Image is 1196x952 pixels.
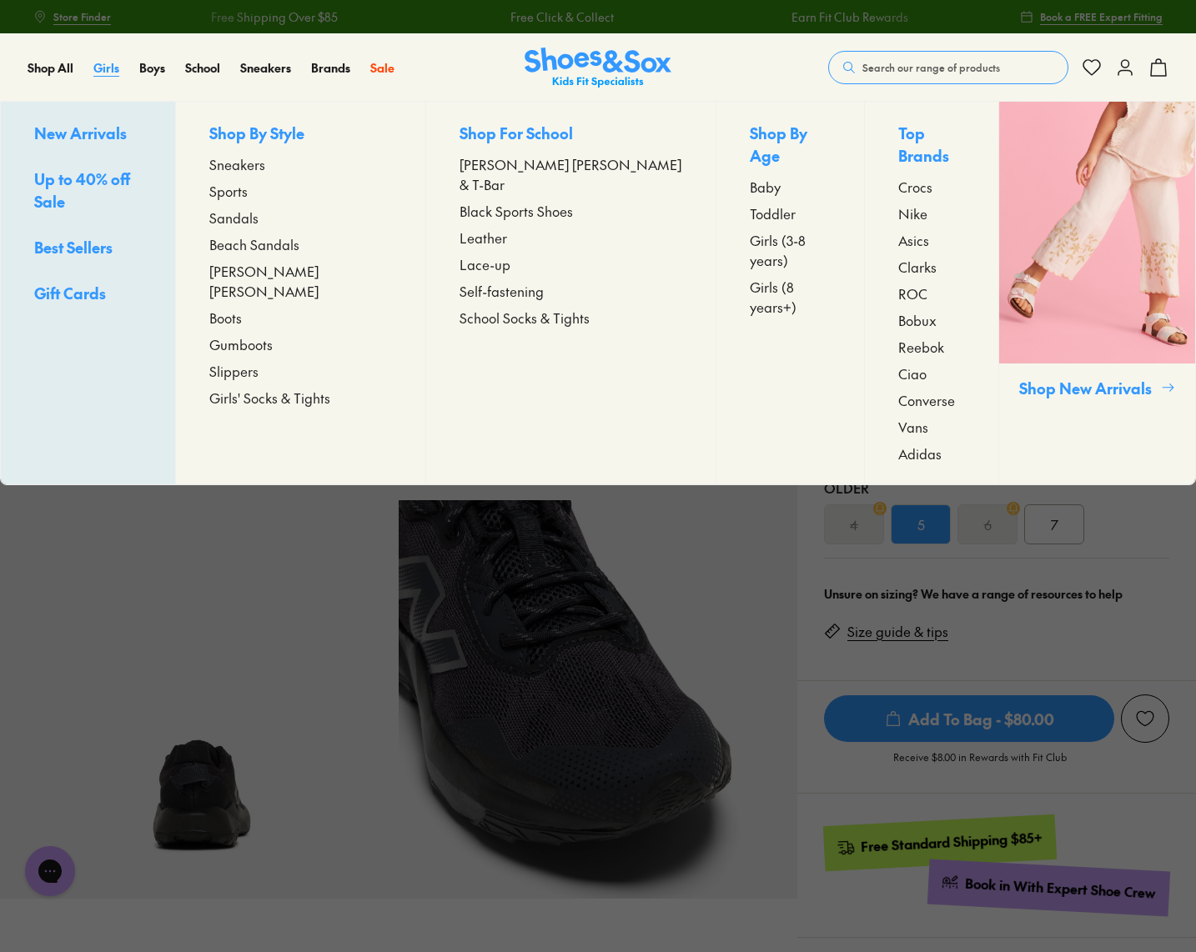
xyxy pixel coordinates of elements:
span: Boys [139,59,165,76]
span: School Socks & Tights [460,308,590,328]
a: Toddler [750,203,830,223]
a: Girls (3-8 years) [750,230,830,270]
a: Up to 40% off Sale [34,168,142,216]
span: 7 [1051,514,1058,534]
a: Sports [209,181,392,201]
span: Adidas [898,443,942,463]
div: Unsure on sizing? We have a range of resources to help [824,585,1169,603]
img: SNS_WEBASSETS_CollectionHero_Shop_Girls_1280x1600_1.png [999,102,1195,363]
span: Ciao [898,363,927,383]
span: Beach Sandals [209,234,299,254]
p: Shop For School [460,122,682,148]
span: [PERSON_NAME] [PERSON_NAME] & T-Bar [460,154,682,194]
a: Black Sports Shoes [460,201,682,221]
button: Add To Bag - $80.00 [824,694,1114,743]
p: Shop By Style [209,122,392,148]
a: ROC [898,283,965,303]
span: Sneakers [209,154,265,174]
iframe: Gorgias live chat messenger [17,840,83,902]
a: Bobux [898,310,965,330]
a: Sneakers [240,59,291,77]
a: Girls [93,59,119,77]
span: Shop All [28,59,73,76]
a: Free Standard Shipping $85+ [823,814,1057,871]
span: School [185,59,220,76]
span: Up to 40% off Sale [34,168,130,212]
span: 5 [917,514,925,534]
span: Reebok [898,337,944,357]
span: Slippers [209,361,259,381]
a: Girls (8 years+) [750,277,830,317]
span: Gumboots [209,334,273,354]
span: Add To Bag - $80.00 [824,695,1114,742]
span: Asics [898,230,929,250]
a: Ciao [898,363,965,383]
p: Receive $8.00 in Rewards with Fit Club [893,749,1067,779]
a: Best Sellers [34,236,142,262]
a: Gift Cards [34,282,142,308]
a: Boots [209,308,392,328]
a: Sneakers [209,154,392,174]
span: Search our range of products [862,60,1000,75]
a: Sandals [209,208,392,228]
span: Sports [209,181,248,201]
span: Baby [750,177,781,197]
a: Shop All [28,59,73,77]
a: Shoes & Sox [525,48,671,88]
a: Store Finder [33,2,111,32]
a: [PERSON_NAME] [PERSON_NAME] [209,261,392,301]
a: Nike [898,203,965,223]
span: Lace-up [460,254,510,274]
a: Baby [750,177,830,197]
s: 4 [850,514,858,534]
div: Free Standard Shipping $85+ [861,829,1043,856]
a: Asics [898,230,965,250]
a: Vans [898,417,965,437]
a: Leather [460,228,682,248]
span: Store Finder [53,9,111,24]
a: Self-fastening [460,281,682,301]
span: Girls' Socks & Tights [209,388,330,408]
span: Sale [370,59,394,76]
a: Gumboots [209,334,392,354]
a: School Socks & Tights [460,308,682,328]
a: Book a FREE Expert Fitting [1020,2,1163,32]
span: Boots [209,308,242,328]
a: Earn Fit Club Rewards [790,8,907,26]
p: Top Brands [898,122,965,170]
p: Shop By Age [750,122,830,170]
a: School [185,59,220,77]
span: Converse [898,390,955,410]
button: Search our range of products [828,51,1068,84]
p: Shop New Arrivals [1019,377,1154,399]
span: Black Sports Shoes [460,201,573,221]
a: Boys [139,59,165,77]
img: 7-520585_1 [399,500,797,899]
a: Adidas [898,443,965,463]
span: Leather [460,228,507,248]
span: Vans [898,417,928,437]
a: Free Shipping Over $85 [209,8,336,26]
span: Crocs [898,177,932,197]
span: Toddler [750,203,796,223]
a: Size guide & tips [847,623,948,641]
a: Brands [311,59,350,77]
img: SNS_Logo_Responsive.svg [525,48,671,88]
span: Book a FREE Expert Fitting [1040,9,1163,24]
s: 6 [984,514,992,534]
span: New Arrivals [34,123,127,143]
span: Nike [898,203,927,223]
a: New Arrivals [34,122,142,148]
a: Free Click & Collect [509,8,612,26]
a: Beach Sandals [209,234,392,254]
span: Clarks [898,257,937,277]
a: Converse [898,390,965,410]
a: Slippers [209,361,392,381]
span: ROC [898,283,927,303]
a: Reebok [898,337,965,357]
span: Sandals [209,208,259,228]
span: Bobux [898,310,937,330]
